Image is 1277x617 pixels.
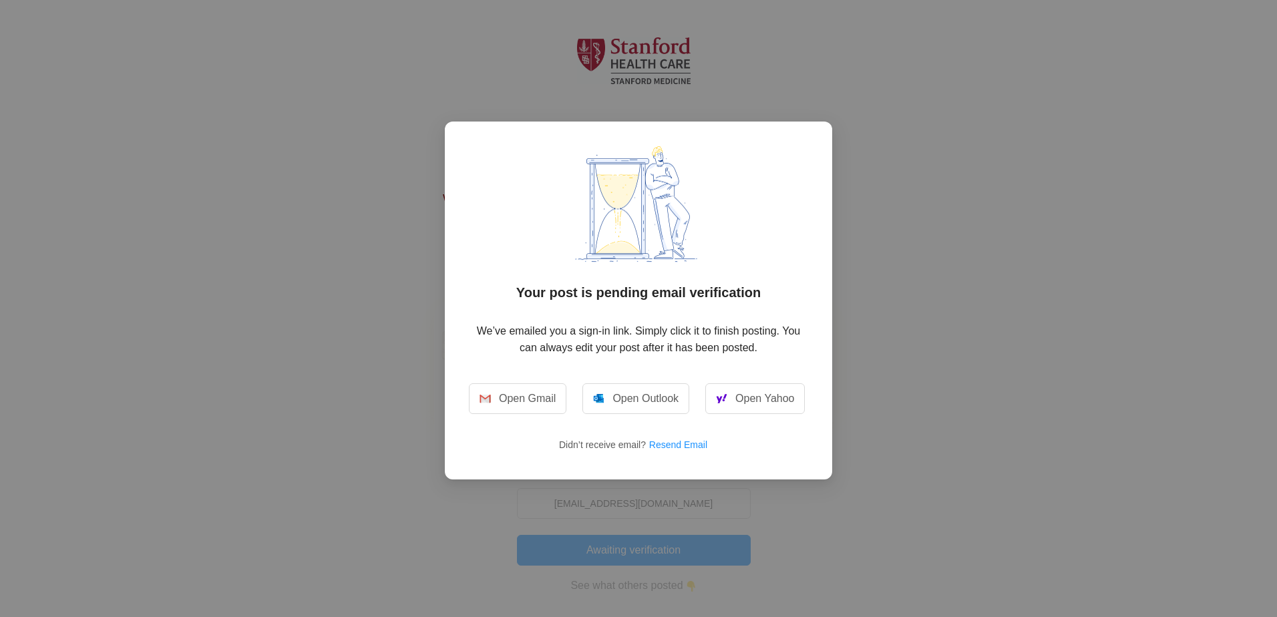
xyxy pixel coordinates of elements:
h2: Your post is pending email verification [469,283,808,302]
img: Greeted [480,395,491,403]
img: Greeted [716,391,727,407]
p: Didn’t receive email? [469,434,808,455]
a: Open Outlook [582,383,689,414]
p: We’ve emailed you a sign-in link. Simply click it to finish posting. You can always edit your pos... [469,323,808,356]
button: Resend Email [649,434,718,455]
img: Greeted [593,393,604,404]
a: Open Yahoo [705,383,805,414]
img: Greeted [538,146,739,263]
a: Open Gmail [469,383,566,414]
